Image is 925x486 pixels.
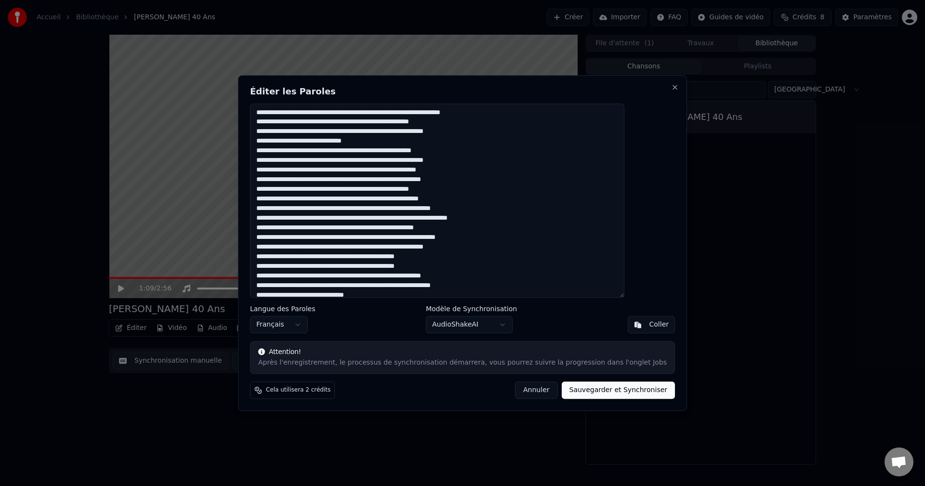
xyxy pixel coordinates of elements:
button: Sauvegarder et Synchroniser [562,381,675,399]
button: Coller [628,316,675,333]
label: Modèle de Synchronisation [426,305,517,312]
div: Coller [649,320,669,329]
h2: Éditer les Paroles [250,87,675,96]
div: Attention! [258,347,667,357]
label: Langue des Paroles [250,305,316,312]
span: Cela utilisera 2 crédits [266,386,330,394]
div: Après l'enregistrement, le processus de synchronisation démarrera, vous pourrez suivre la progres... [258,358,667,368]
button: Annuler [515,381,557,399]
